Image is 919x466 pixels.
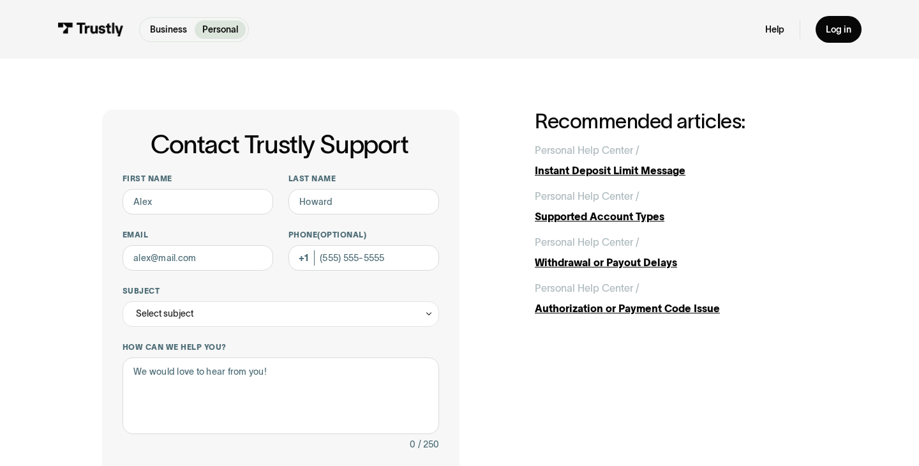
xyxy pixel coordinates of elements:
[288,230,439,240] label: Phone
[288,245,439,271] input: (555) 555-5555
[123,174,273,184] label: First name
[535,280,639,296] div: Personal Help Center /
[535,209,817,224] div: Supported Account Types
[120,130,439,158] h1: Contact Trustly Support
[535,142,817,178] a: Personal Help Center /Instant Deposit Limit Message
[123,286,439,296] label: Subject
[535,280,817,316] a: Personal Help Center /Authorization or Payment Code Issue
[142,20,195,39] a: Business
[123,189,273,214] input: Alex
[535,301,817,316] div: Authorization or Payment Code Issue
[123,245,273,271] input: alex@mail.com
[535,188,817,224] a: Personal Help Center /Supported Account Types
[136,306,193,321] div: Select subject
[535,142,639,158] div: Personal Help Center /
[202,23,238,36] p: Personal
[816,16,862,43] a: Log in
[765,24,784,35] a: Help
[150,23,187,36] p: Business
[826,24,851,35] div: Log in
[195,20,246,39] a: Personal
[535,188,639,204] div: Personal Help Center /
[410,437,415,452] div: 0
[535,163,817,178] div: Instant Deposit Limit Message
[535,110,817,132] h2: Recommended articles:
[418,437,439,452] div: / 250
[535,234,817,270] a: Personal Help Center /Withdrawal or Payout Delays
[535,255,817,270] div: Withdrawal or Payout Delays
[123,301,439,327] div: Select subject
[123,342,439,352] label: How can we help you?
[288,174,439,184] label: Last name
[288,189,439,214] input: Howard
[317,230,366,239] span: (Optional)
[535,234,639,250] div: Personal Help Center /
[123,230,273,240] label: Email
[57,22,124,36] img: Trustly Logo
